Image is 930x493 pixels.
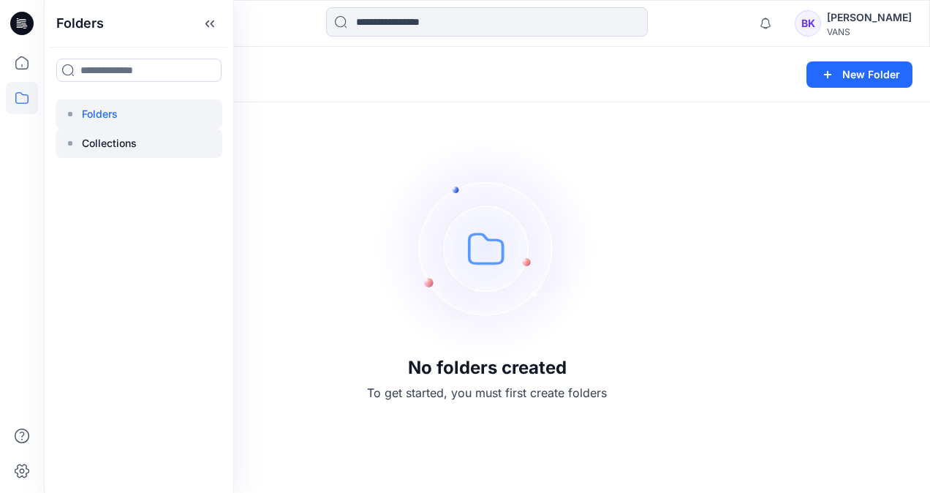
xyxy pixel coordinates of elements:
div: VANS [827,26,912,37]
img: empty-folders.svg [377,138,597,358]
p: To get started, you must first create folders [367,384,607,402]
p: Collections [82,135,137,152]
button: New Folder [806,61,912,88]
div: BK [795,10,821,37]
h3: No folders created [408,358,567,378]
div: [PERSON_NAME] [827,9,912,26]
p: Folders [82,105,118,123]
